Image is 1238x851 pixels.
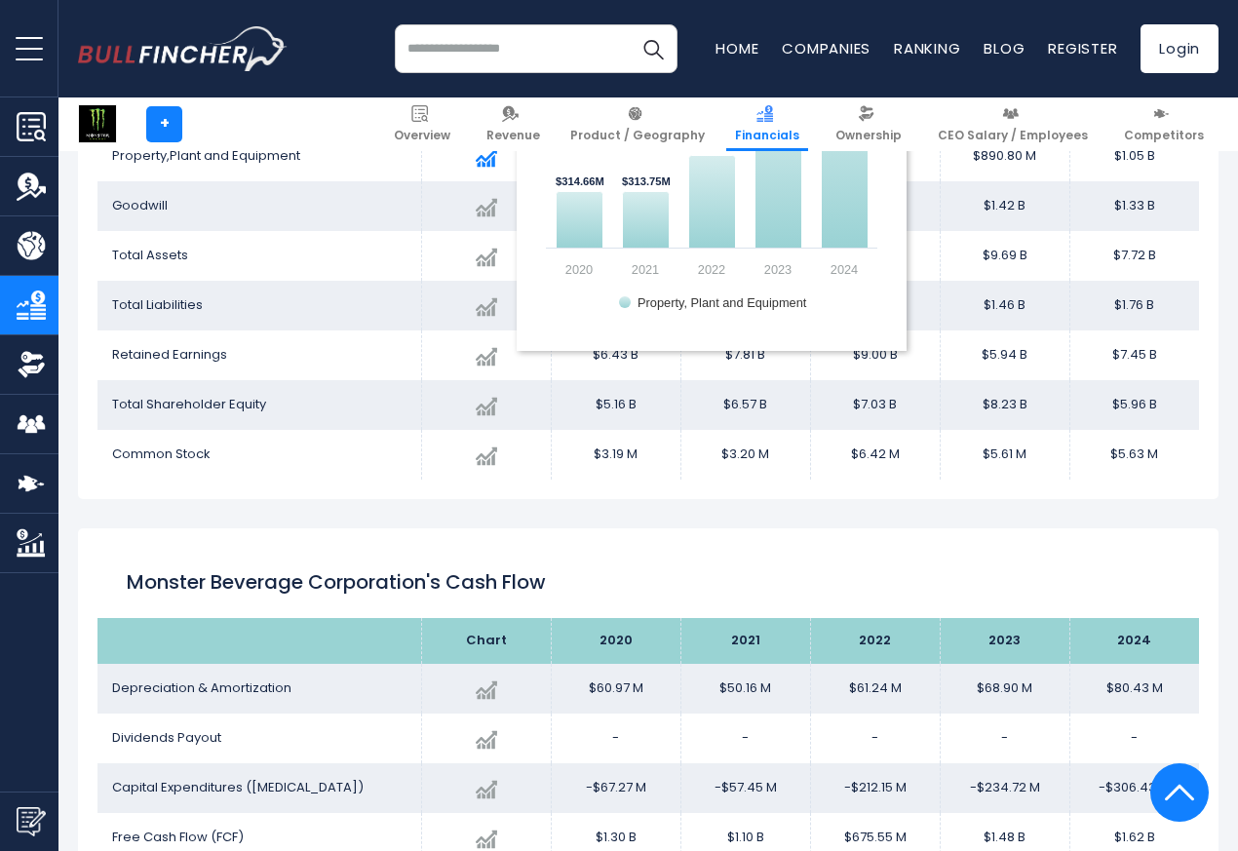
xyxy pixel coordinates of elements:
span: Financials [735,128,799,143]
td: $1.76 B [1069,281,1199,330]
th: 2020 [551,618,680,664]
td: - [680,714,810,763]
span: Dividends Payout [112,728,221,747]
span: Competitors [1124,128,1204,143]
td: - [810,714,940,763]
td: $8.23 B [940,380,1069,430]
span: Free Cash Flow (FCF) [112,828,244,846]
td: - [551,714,680,763]
th: Chart [421,618,551,664]
td: $60.97 M [551,664,680,714]
td: $890.80 M [940,132,1069,181]
span: Common Stock [112,445,211,463]
td: $7.03 B [810,380,940,430]
td: $3.20 M [680,430,810,480]
a: Product / Geography [561,97,714,151]
text: $314.66M [556,175,604,187]
span: Goodwill [112,196,168,214]
th: 2023 [940,618,1069,664]
td: $9.00 B [810,330,940,380]
td: $61.24 M [810,664,940,714]
th: 2021 [680,618,810,664]
td: $6.43 B [551,330,680,380]
td: - [1069,714,1199,763]
td: $7.72 B [1069,231,1199,281]
img: Ownership [17,350,46,379]
text: Property, Plant and Equipment [638,295,807,310]
td: $1.42 B [940,181,1069,231]
span: Depreciation & Amortization [112,678,291,697]
span: CEO Salary / Employees [938,128,1088,143]
text: 2023 [764,262,792,277]
td: $5.94 B [940,330,1069,380]
span: Ownership [835,128,902,143]
button: Search [629,24,677,73]
td: $9.69 B [940,231,1069,281]
td: -$212.15 M [810,763,940,813]
a: Competitors [1115,97,1213,151]
img: MNST logo [79,105,116,142]
td: $6.57 B [680,380,810,430]
td: $1.46 B [940,281,1069,330]
td: $7.45 B [1069,330,1199,380]
td: $68.90 M [940,664,1069,714]
span: Total Liabilities [112,295,203,314]
a: Go to homepage [78,26,288,71]
a: + [146,106,182,142]
td: -$67.27 M [551,763,680,813]
td: $5.63 M [1069,430,1199,480]
td: $6.42 M [810,430,940,480]
text: 2020 [565,262,593,277]
td: -$57.45 M [680,763,810,813]
span: Overview [394,128,450,143]
td: $1.05 B [1069,132,1199,181]
text: 2024 [831,262,858,277]
th: 2022 [810,618,940,664]
a: Ownership [827,97,910,151]
a: Blog [984,38,1025,58]
a: Home [716,38,758,58]
span: Retained Earnings [112,345,227,364]
td: $50.16 M [680,664,810,714]
text: $313.75M [622,175,671,187]
a: Revenue [478,97,549,151]
th: 2024 [1069,618,1199,664]
a: CEO Salary / Employees [929,97,1097,151]
a: Financials [726,97,808,151]
img: bullfincher logo [78,26,288,71]
a: Companies [782,38,870,58]
a: Overview [385,97,459,151]
span: Capital Expenditures ([MEDICAL_DATA]) [112,778,364,796]
a: Register [1048,38,1117,58]
td: $5.96 B [1069,380,1199,430]
text: 2022 [698,262,725,277]
td: $1.33 B [1069,181,1199,231]
span: Total Assets [112,246,188,264]
a: Login [1141,24,1219,73]
td: $80.43 M [1069,664,1199,714]
span: Product / Geography [570,128,705,143]
td: -$306.43 M [1069,763,1199,813]
td: $5.16 B [551,380,680,430]
span: Revenue [486,128,540,143]
td: $7.81 B [680,330,810,380]
td: $5.61 M [940,430,1069,480]
text: 2021 [632,262,659,277]
td: $3.19 M [551,430,680,480]
h2: Monster Beverage Corporation's Cash flow [127,567,1170,597]
td: -$234.72 M [940,763,1069,813]
td: - [940,714,1069,763]
span: Total Shareholder Equity [112,395,266,413]
a: Ranking [894,38,960,58]
span: Property,Plant and Equipment [112,146,300,165]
